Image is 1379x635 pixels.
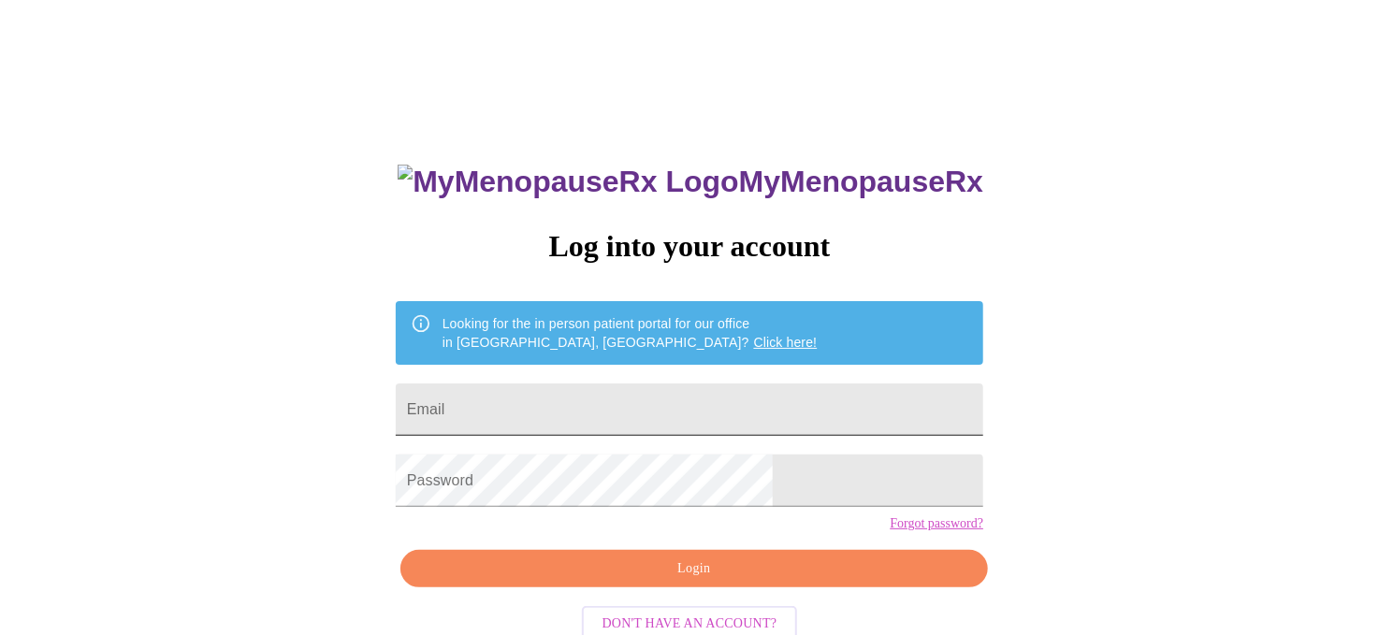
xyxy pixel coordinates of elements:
[754,335,818,350] a: Click here!
[443,307,818,359] div: Looking for the in person patient portal for our office in [GEOGRAPHIC_DATA], [GEOGRAPHIC_DATA]?
[577,614,803,630] a: Don't have an account?
[398,165,983,199] h3: MyMenopauseRx
[400,550,988,588] button: Login
[890,516,983,531] a: Forgot password?
[422,557,966,581] span: Login
[396,229,983,264] h3: Log into your account
[398,165,738,199] img: MyMenopauseRx Logo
